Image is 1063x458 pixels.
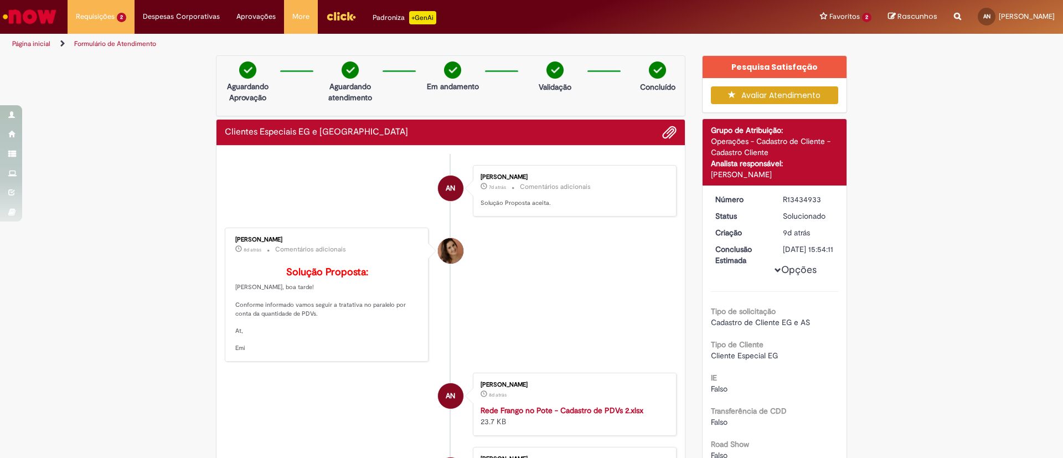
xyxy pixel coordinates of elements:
[711,125,839,136] div: Grupo de Atribuição:
[244,246,261,253] span: 8d atrás
[783,210,834,222] div: Solucionado
[888,12,937,22] a: Rascunhos
[707,194,775,205] dt: Número
[409,11,436,24] p: +GenAi
[539,81,571,92] p: Validação
[438,238,463,264] div: Emiliane Dias De Souza
[711,373,717,383] b: IE
[783,244,834,255] div: [DATE] 15:54:11
[221,81,275,103] p: Aguardando Aprovação
[8,34,700,54] ul: Trilhas de página
[489,392,507,398] time: 21/08/2025 13:19:21
[143,11,220,22] span: Despesas Corporativas
[438,176,463,201] div: Allysson Belle Dalla Nora
[711,169,839,180] div: [PERSON_NAME]
[489,392,507,398] span: 8d atrás
[481,382,665,388] div: [PERSON_NAME]
[76,11,115,22] span: Requisições
[1,6,58,28] img: ServiceNow
[489,184,506,191] time: 22/08/2025 13:13:00
[711,86,839,104] button: Avaliar Atendimento
[117,13,126,22] span: 2
[427,81,479,92] p: Em andamento
[711,158,839,169] div: Analista responsável:
[711,417,727,427] span: Falso
[783,194,834,205] div: R13434933
[235,267,420,353] p: [PERSON_NAME], boa tarde! Conforme informado vamos seguir a tratativa no paralelo por conta da qu...
[707,210,775,222] dt: Status
[326,8,356,24] img: click_logo_yellow_360x200.png
[489,184,506,191] span: 7d atrás
[711,384,727,394] span: Falso
[481,199,665,208] p: Solução Proposta aceita.
[711,406,787,416] b: Transferência de CDD
[897,11,937,22] span: Rascunhos
[707,244,775,266] dt: Conclusão Estimada
[783,227,834,238] div: 21/08/2025 09:31:43
[703,56,847,78] div: Pesquisa Satisfação
[649,61,666,79] img: check-circle-green.png
[546,61,564,79] img: check-circle-green.png
[711,306,776,316] b: Tipo de solicitação
[711,136,839,158] div: Operações - Cadastro de Cliente - Cadastro Cliente
[481,174,665,181] div: [PERSON_NAME]
[711,339,763,349] b: Tipo de Cliente
[829,11,860,22] span: Favoritos
[373,11,436,24] div: Padroniza
[225,127,408,137] h2: Clientes Especiais EG e AS Histórico de tíquete
[711,317,810,327] span: Cadastro de Cliente EG e AS
[520,182,591,192] small: Comentários adicionais
[438,383,463,409] div: Allysson Belle Dalla Nora
[662,125,677,140] button: Adicionar anexos
[711,439,749,449] b: Road Show
[235,236,420,243] div: [PERSON_NAME]
[239,61,256,79] img: check-circle-green.png
[711,351,778,361] span: Cliente Especial EG
[707,227,775,238] dt: Criação
[862,13,871,22] span: 2
[481,405,665,427] div: 23.7 KB
[446,383,455,409] span: AN
[444,61,461,79] img: check-circle-green.png
[275,245,346,254] small: Comentários adicionais
[12,39,50,48] a: Página inicial
[323,81,377,103] p: Aguardando atendimento
[446,175,455,202] span: AN
[783,228,810,238] time: 21/08/2025 09:31:43
[481,405,643,415] a: Rede Frango no Pote - Cadastro de PDVs 2.xlsx
[983,13,990,20] span: AN
[236,11,276,22] span: Aprovações
[74,39,156,48] a: Formulário de Atendimento
[999,12,1055,21] span: [PERSON_NAME]
[292,11,309,22] span: More
[244,246,261,253] time: 21/08/2025 14:02:38
[783,228,810,238] span: 9d atrás
[286,266,368,279] b: Solução Proposta:
[640,81,675,92] p: Concluído
[342,61,359,79] img: check-circle-green.png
